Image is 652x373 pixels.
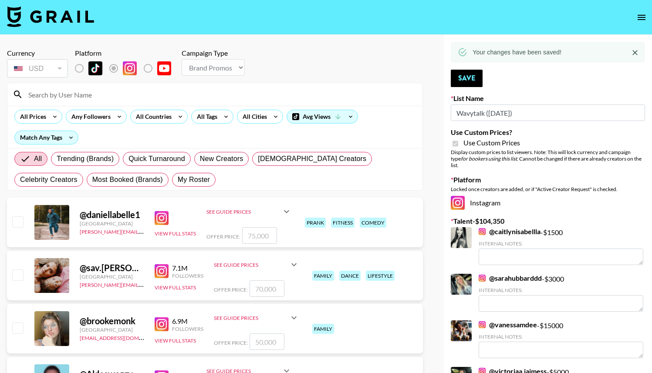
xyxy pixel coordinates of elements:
span: Quick Turnaround [128,154,185,164]
span: New Creators [200,154,243,164]
div: 7.1M [172,264,203,272]
div: Locked once creators are added, or if "Active Creator Request" is checked. [451,186,645,192]
button: View Full Stats [155,337,196,344]
div: dance [339,271,361,281]
button: View Full Stats [155,284,196,291]
div: Followers [172,272,203,279]
div: prank [305,218,326,228]
img: TikTok [88,61,102,75]
a: @sarahubbarddd [479,274,542,282]
input: 50,000 [250,333,284,350]
img: Instagram [155,317,169,331]
div: Internal Notes: [479,287,643,293]
div: Display custom prices to list viewers. Note: This will lock currency and campaign type . Cannot b... [451,149,645,168]
a: [PERSON_NAME][EMAIL_ADDRESS][DOMAIN_NAME] [80,280,209,288]
div: @ brookemonk [80,316,144,326]
div: Platform [75,49,178,57]
span: Celebrity Creators [20,175,78,185]
div: Avg Views [287,110,358,123]
span: Offer Price: [206,233,240,240]
div: All Tags [192,110,219,123]
div: See Guide Prices [206,208,281,215]
div: - $ 15000 [479,320,643,358]
div: @ daniellabelle1 [80,209,144,220]
img: Instagram [479,228,486,235]
img: YouTube [157,61,171,75]
div: - $ 3000 [479,274,643,312]
label: Platform [451,175,645,184]
div: Instagram [451,196,645,210]
a: @vanessamdee [479,320,537,329]
label: List Name [451,94,645,103]
img: Grail Talent [7,6,94,27]
img: Instagram [123,61,137,75]
a: [PERSON_NAME][EMAIL_ADDRESS][DOMAIN_NAME] [80,227,209,235]
div: Internal Notes: [479,333,643,340]
div: Any Followers [66,110,112,123]
div: Match Any Tags [15,131,78,144]
div: [GEOGRAPHIC_DATA] [80,273,144,280]
span: My Roster [178,175,210,185]
div: See Guide Prices [214,315,289,321]
div: See Guide Prices [214,254,299,275]
input: Search by User Name [23,87,417,101]
div: family [312,271,334,281]
div: Internal Notes: [479,240,643,247]
img: Instagram [451,196,465,210]
div: Currency [7,49,68,57]
div: @ sav.[PERSON_NAME] [80,262,144,273]
div: USD [9,61,66,76]
img: Instagram [479,275,486,282]
div: Your changes have been saved! [473,44,561,60]
div: Campaign Type [182,49,245,57]
div: See Guide Prices [214,307,299,328]
button: Save [451,70,483,87]
span: Use Custom Prices [463,138,520,147]
div: [GEOGRAPHIC_DATA] [80,220,144,227]
span: Offer Price: [214,339,248,346]
em: for bookers using this list [461,155,517,162]
img: Instagram [155,264,169,278]
a: [EMAIL_ADDRESS][DOMAIN_NAME] [80,333,167,341]
button: Close [628,46,642,59]
span: [DEMOGRAPHIC_DATA] Creators [258,154,366,164]
div: List locked to Instagram. [75,59,178,77]
button: open drawer [633,9,650,26]
label: Talent - $ 104,350 [451,217,645,225]
span: Trending (Brands) [57,154,114,164]
span: Most Booked (Brands) [92,175,163,185]
div: lifestyle [366,271,395,281]
button: View Full Stats [155,230,196,237]
input: 75,000 [242,227,277,244]
img: Instagram [479,321,486,328]
div: All Countries [131,110,173,123]
img: Instagram [155,211,169,225]
div: [GEOGRAPHIC_DATA] [80,326,144,333]
div: fitness [331,218,355,228]
span: All [34,154,42,164]
div: Followers [172,326,203,332]
div: All Cities [237,110,269,123]
div: See Guide Prices [206,201,292,222]
div: comedy [360,218,386,228]
div: family [312,324,334,334]
input: 70,000 [250,280,284,297]
div: Currency is locked to USD [7,57,68,79]
div: All Prices [15,110,48,123]
div: 6.9M [172,317,203,326]
a: @caitlynisabellla [479,227,541,236]
span: Offer Price: [214,286,248,293]
div: See Guide Prices [214,262,289,268]
label: Use Custom Prices? [451,128,645,137]
div: - $ 1500 [479,227,643,265]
